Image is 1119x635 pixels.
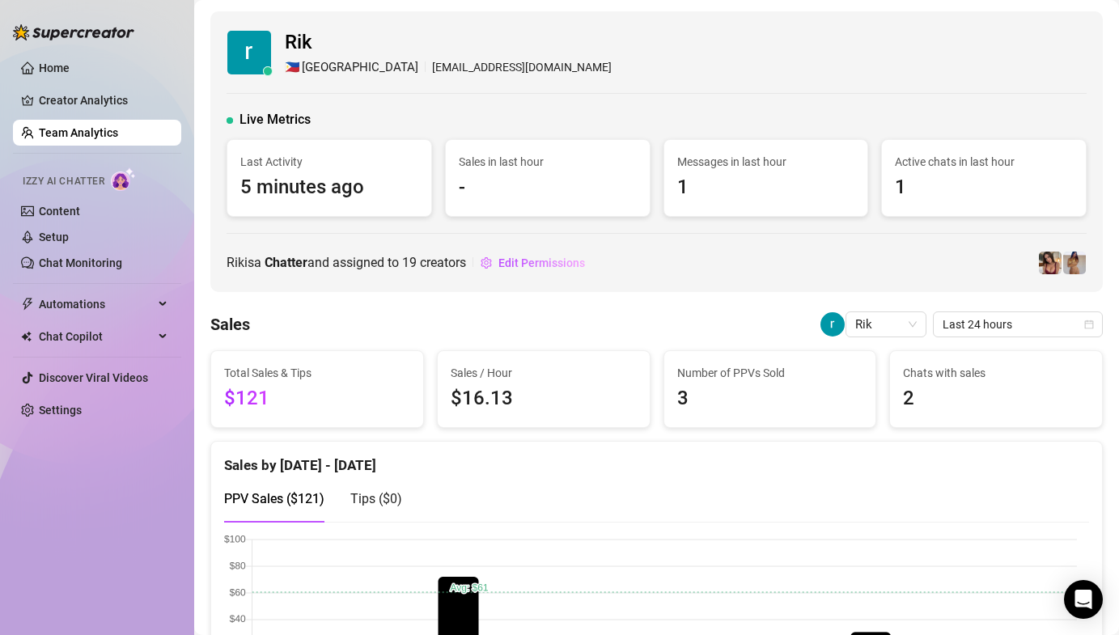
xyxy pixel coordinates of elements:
span: Live Metrics [239,110,311,129]
div: [EMAIL_ADDRESS][DOMAIN_NAME] [285,58,612,78]
span: Automations [39,291,154,317]
a: Discover Viral Videos [39,371,148,384]
span: $121 [224,383,410,414]
span: Tips ( $0 ) [350,491,402,506]
img: Georgia (VIP) [1063,252,1086,274]
span: 1 [895,172,1073,203]
img: Chat Copilot [21,331,32,342]
span: Izzy AI Chatter [23,174,104,189]
span: Chat Copilot [39,324,154,349]
span: 19 [402,255,417,270]
span: calendar [1084,320,1094,329]
span: Rik [855,312,917,337]
h4: Sales [210,313,250,336]
span: Sales / Hour [451,364,637,382]
span: Rik is a and assigned to creators [227,252,466,273]
span: Chats with sales [903,364,1089,382]
img: Rik [820,312,845,337]
a: Setup [39,231,69,243]
img: Rik [227,31,271,74]
span: Last 24 hours [943,312,1093,337]
span: Sales in last hour [459,153,637,171]
span: Messages in last hour [677,153,855,171]
span: 5 minutes ago [240,172,418,203]
span: Number of PPVs Sold [677,364,863,382]
span: setting [481,257,492,269]
div: Sales by [DATE] - [DATE] [224,442,1089,476]
span: Edit Permissions [498,256,585,269]
a: Content [39,205,80,218]
button: Edit Permissions [480,250,586,276]
span: 3 [677,383,863,414]
span: 🇵🇭 [285,58,300,78]
span: - [459,172,637,203]
span: thunderbolt [21,298,34,311]
a: Home [39,61,70,74]
a: Chat Monitoring [39,256,122,269]
b: Chatter [265,255,307,270]
a: Creator Analytics [39,87,168,113]
a: Settings [39,404,82,417]
div: Open Intercom Messenger [1064,580,1103,619]
span: Active chats in last hour [895,153,1073,171]
img: AI Chatter [111,167,136,191]
span: Last Activity [240,153,418,171]
a: Team Analytics [39,126,118,139]
span: Total Sales & Tips [224,364,410,382]
span: 1 [677,172,855,203]
span: 2 [903,383,1089,414]
span: PPV Sales ( $121 ) [224,491,324,506]
img: Georgia (Free) [1039,252,1062,274]
span: Rik [285,28,612,58]
img: logo-BBDzfeDw.svg [13,24,134,40]
span: $16.13 [451,383,637,414]
span: [GEOGRAPHIC_DATA] [302,58,418,78]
